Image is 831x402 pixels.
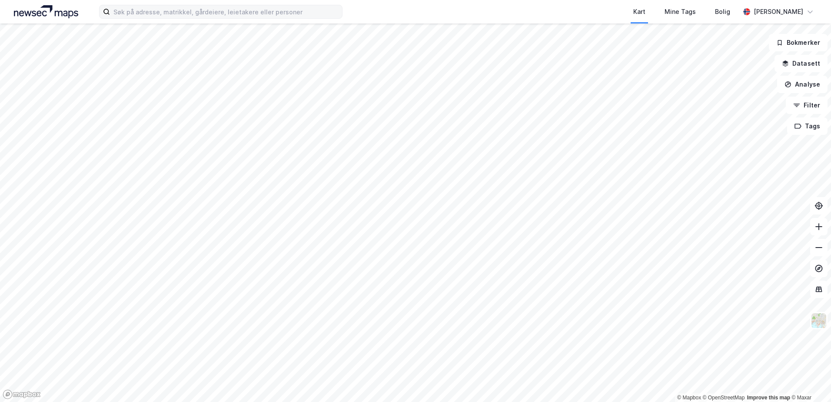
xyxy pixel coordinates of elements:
button: Datasett [774,55,828,72]
button: Tags [787,117,828,135]
img: logo.a4113a55bc3d86da70a041830d287a7e.svg [14,5,78,18]
div: Mine Tags [665,7,696,17]
a: Mapbox homepage [3,389,41,399]
button: Filter [786,97,828,114]
div: Kart [633,7,645,17]
button: Analyse [777,76,828,93]
a: Improve this map [747,395,790,401]
img: Z [811,312,827,329]
input: Søk på adresse, matrikkel, gårdeiere, leietakere eller personer [110,5,342,18]
button: Bokmerker [769,34,828,51]
div: Kontrollprogram for chat [788,360,831,402]
a: Mapbox [677,395,701,401]
div: Bolig [715,7,730,17]
div: [PERSON_NAME] [754,7,803,17]
a: OpenStreetMap [703,395,745,401]
iframe: Chat Widget [788,360,831,402]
